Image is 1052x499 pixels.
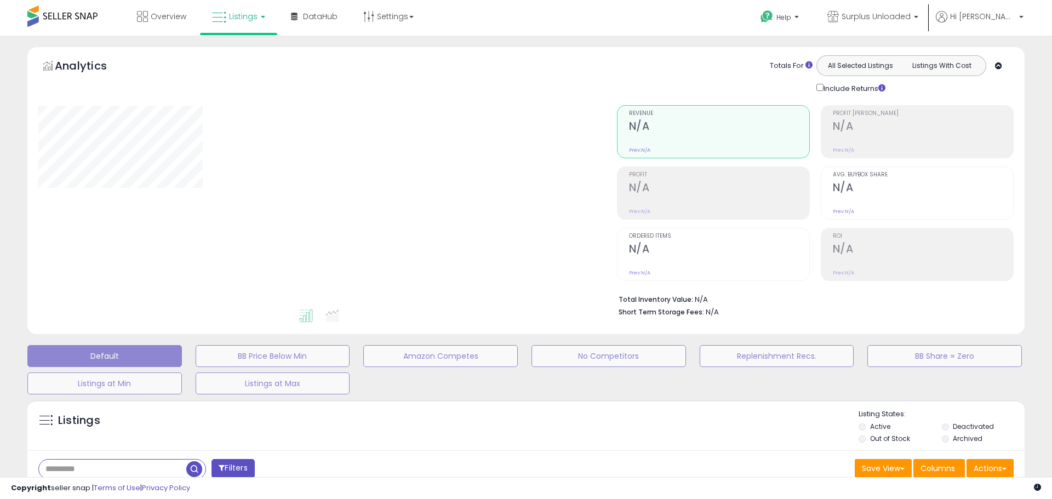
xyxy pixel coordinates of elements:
small: Prev: N/A [629,147,650,153]
button: Listings at Max [196,372,350,394]
h2: N/A [833,120,1013,135]
span: Overview [151,11,186,22]
a: Hi [PERSON_NAME] [936,11,1024,36]
button: Default [27,345,182,367]
small: Prev: N/A [833,269,854,276]
small: Prev: N/A [833,208,854,215]
span: Surplus Unloaded [842,11,911,22]
span: Ordered Items [629,233,809,239]
button: Listings at Min [27,372,182,394]
b: Total Inventory Value: [619,295,693,304]
button: Replenishment Recs. [700,345,854,367]
span: Profit [629,172,809,178]
span: ROI [833,233,1013,239]
span: Revenue [629,111,809,117]
h2: N/A [629,120,809,135]
div: Totals For [770,61,813,71]
button: No Competitors [531,345,686,367]
h2: N/A [629,243,809,257]
div: Include Returns [808,82,899,94]
span: Listings [229,11,258,22]
button: BB Price Below Min [196,345,350,367]
small: Prev: N/A [833,147,854,153]
button: Listings With Cost [901,59,982,73]
button: BB Share = Zero [867,345,1022,367]
li: N/A [619,292,1005,305]
span: Help [776,13,791,22]
h2: N/A [629,181,809,196]
h2: N/A [833,243,1013,257]
button: All Selected Listings [820,59,901,73]
b: Short Term Storage Fees: [619,307,704,317]
small: Prev: N/A [629,269,650,276]
h2: N/A [833,181,1013,196]
small: Prev: N/A [629,208,650,215]
strong: Copyright [11,483,51,493]
span: N/A [706,307,719,317]
span: Profit [PERSON_NAME] [833,111,1013,117]
span: Hi [PERSON_NAME] [950,11,1016,22]
div: seller snap | | [11,483,190,494]
i: Get Help [760,10,774,24]
a: Help [752,2,810,36]
span: Avg. Buybox Share [833,172,1013,178]
span: DataHub [303,11,338,22]
button: Amazon Competes [363,345,518,367]
h5: Analytics [55,58,128,76]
